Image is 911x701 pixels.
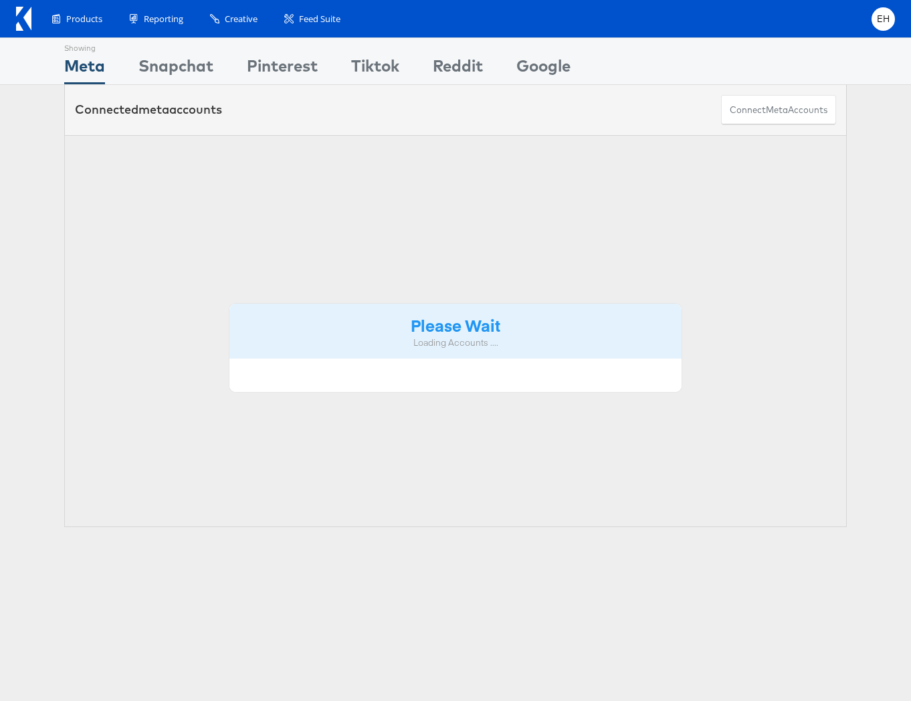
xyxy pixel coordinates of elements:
[75,101,222,118] div: Connected accounts
[516,54,571,84] div: Google
[877,15,890,23] span: EH
[138,102,169,117] span: meta
[64,54,105,84] div: Meta
[433,54,483,84] div: Reddit
[64,38,105,54] div: Showing
[299,13,340,25] span: Feed Suite
[66,13,102,25] span: Products
[138,54,213,84] div: Snapchat
[225,13,258,25] span: Creative
[247,54,318,84] div: Pinterest
[411,314,500,336] strong: Please Wait
[721,95,836,125] button: ConnectmetaAccounts
[351,54,399,84] div: Tiktok
[239,336,672,349] div: Loading Accounts ....
[144,13,183,25] span: Reporting
[766,104,788,116] span: meta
